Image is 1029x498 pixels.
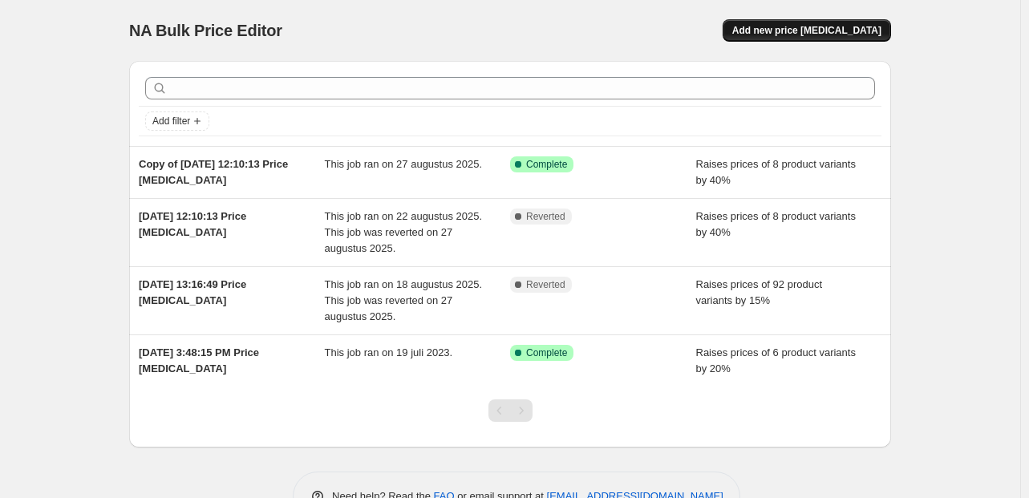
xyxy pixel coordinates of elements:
[152,115,190,128] span: Add filter
[139,158,288,186] span: Copy of [DATE] 12:10:13 Price [MEDICAL_DATA]
[696,210,856,238] span: Raises prices of 8 product variants by 40%
[723,19,891,42] button: Add new price [MEDICAL_DATA]
[325,346,453,358] span: This job ran on 19 juli 2023.
[696,158,856,186] span: Raises prices of 8 product variants by 40%
[526,346,567,359] span: Complete
[696,278,823,306] span: Raises prices of 92 product variants by 15%
[526,210,565,223] span: Reverted
[488,399,533,422] nav: Pagination
[139,210,246,238] span: [DATE] 12:10:13 Price [MEDICAL_DATA]
[732,24,881,37] span: Add new price [MEDICAL_DATA]
[139,346,259,375] span: [DATE] 3:48:15 PM Price [MEDICAL_DATA]
[139,278,246,306] span: [DATE] 13:16:49 Price [MEDICAL_DATA]
[129,22,282,39] span: NA Bulk Price Editor
[526,278,565,291] span: Reverted
[145,111,209,131] button: Add filter
[526,158,567,171] span: Complete
[696,346,856,375] span: Raises prices of 6 product variants by 20%
[325,158,483,170] span: This job ran on 27 augustus 2025.
[325,210,483,254] span: This job ran on 22 augustus 2025. This job was reverted on 27 augustus 2025.
[325,278,483,322] span: This job ran on 18 augustus 2025. This job was reverted on 27 augustus 2025.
